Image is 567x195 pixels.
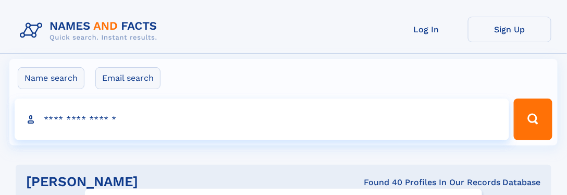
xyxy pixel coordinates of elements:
label: Name search [18,67,84,89]
a: Log In [385,17,468,42]
h1: [PERSON_NAME] [26,175,251,188]
img: Logo Names and Facts [16,17,166,45]
input: search input [15,99,509,140]
a: Sign Up [468,17,551,42]
div: Found 40 Profiles In Our Records Database [251,177,541,188]
label: Email search [95,67,161,89]
button: Search Button [514,99,552,140]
